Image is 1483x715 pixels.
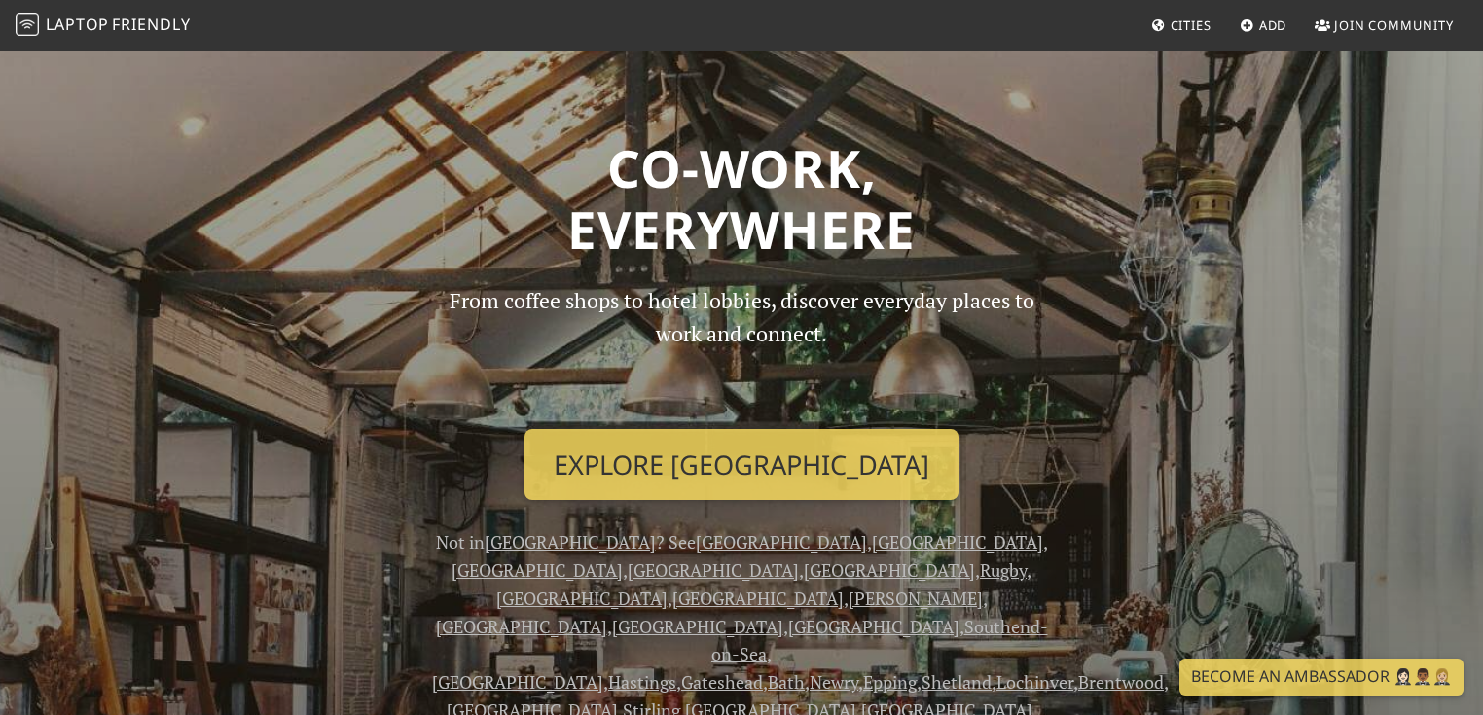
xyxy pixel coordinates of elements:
[16,13,39,36] img: LaptopFriendly
[628,558,799,582] a: [GEOGRAPHIC_DATA]
[16,9,191,43] a: LaptopFriendly LaptopFriendly
[863,670,917,694] a: Epping
[980,558,1027,582] a: Rugby
[1307,8,1462,43] a: Join Community
[612,615,783,638] a: [GEOGRAPHIC_DATA]
[672,587,844,610] a: [GEOGRAPHIC_DATA]
[768,670,805,694] a: Bath
[608,670,676,694] a: Hastings
[804,558,975,582] a: [GEOGRAPHIC_DATA]
[1078,670,1164,694] a: Brentwood
[432,284,1051,413] p: From coffee shops to hotel lobbies, discover everyday places to work and connect.
[436,615,607,638] a: [GEOGRAPHIC_DATA]
[1232,8,1295,43] a: Add
[111,137,1372,261] h1: Co-work, Everywhere
[922,670,992,694] a: Shetland
[485,530,656,554] a: [GEOGRAPHIC_DATA]
[46,14,109,35] span: Laptop
[1179,659,1464,696] a: Become an Ambassador 🤵🏻‍♀️🤵🏾‍♂️🤵🏼‍♀️
[849,587,983,610] a: [PERSON_NAME]
[1171,17,1212,34] span: Cities
[696,530,867,554] a: [GEOGRAPHIC_DATA]
[1334,17,1454,34] span: Join Community
[681,670,763,694] a: Gateshead
[788,615,959,638] a: [GEOGRAPHIC_DATA]
[1143,8,1219,43] a: Cities
[112,14,190,35] span: Friendly
[996,670,1073,694] a: Lochinver
[432,670,603,694] a: [GEOGRAPHIC_DATA]
[872,530,1043,554] a: [GEOGRAPHIC_DATA]
[1259,17,1287,34] span: Add
[452,558,623,582] a: [GEOGRAPHIC_DATA]
[524,429,959,501] a: Explore [GEOGRAPHIC_DATA]
[810,670,858,694] a: Newry
[496,587,668,610] a: [GEOGRAPHIC_DATA]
